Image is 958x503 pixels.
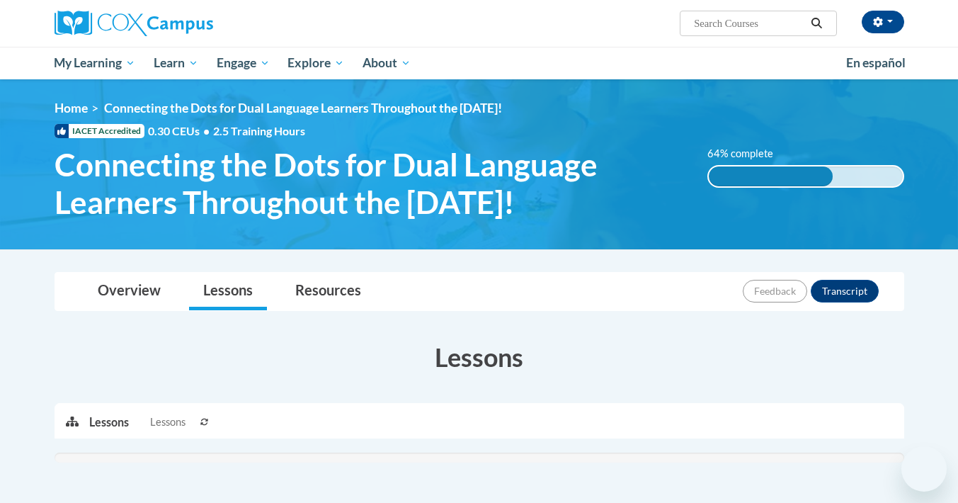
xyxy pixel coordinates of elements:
[846,55,906,70] span: En español
[154,55,198,72] span: Learn
[104,101,502,115] span: Connecting the Dots for Dual Language Learners Throughout the [DATE]!
[148,123,213,139] span: 0.30 CEUs
[55,124,144,138] span: IACET Accredited
[278,47,353,79] a: Explore
[150,414,186,430] span: Lessons
[55,146,687,221] span: Connecting the Dots for Dual Language Learners Throughout the [DATE]!
[287,55,344,72] span: Explore
[353,47,420,79] a: About
[54,55,135,72] span: My Learning
[862,11,904,33] button: Account Settings
[709,166,833,186] div: 64% complete
[837,48,915,78] a: En español
[692,15,806,32] input: Search Courses
[84,273,175,310] a: Overview
[55,11,213,36] img: Cox Campus
[55,101,88,115] a: Home
[281,273,375,310] a: Resources
[45,47,145,79] a: My Learning
[743,280,807,303] button: Feedback
[33,47,925,79] div: Main menu
[144,47,207,79] a: Learn
[363,55,411,72] span: About
[55,339,904,375] h3: Lessons
[207,47,279,79] a: Engage
[811,280,879,303] button: Transcript
[217,55,270,72] span: Engage
[203,124,210,137] span: •
[901,446,947,492] iframe: Button to launch messaging window
[806,15,827,32] button: Search
[707,146,789,162] label: 64% complete
[213,124,305,137] span: 2.5 Training Hours
[89,414,129,430] p: Lessons
[55,11,324,36] a: Cox Campus
[189,273,267,310] a: Lessons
